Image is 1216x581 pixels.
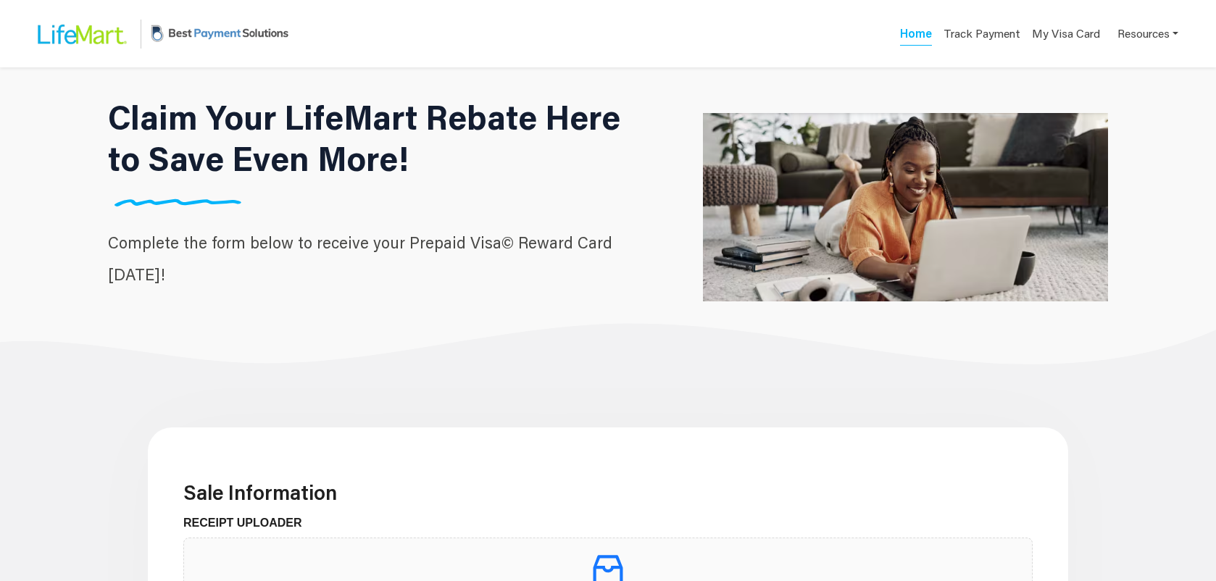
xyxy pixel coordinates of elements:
[108,227,643,290] p: Complete the form below to receive your Prepaid Visa© Reward Card [DATE]!
[26,11,135,57] img: LifeMart Logo
[183,480,1033,505] h3: Sale Information
[944,25,1020,46] a: Track Payment
[147,9,292,58] img: BPS Logo
[703,38,1108,376] img: LifeMart Hero
[108,198,247,206] img: Divider
[108,96,643,179] h1: Claim Your LifeMart Rebate Here to Save Even More!
[900,25,932,46] a: Home
[26,9,292,58] a: LifeMart LogoBPS Logo
[183,514,313,532] label: RECEIPT UPLOADER
[1117,19,1178,49] a: Resources
[1032,19,1100,49] a: My Visa Card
